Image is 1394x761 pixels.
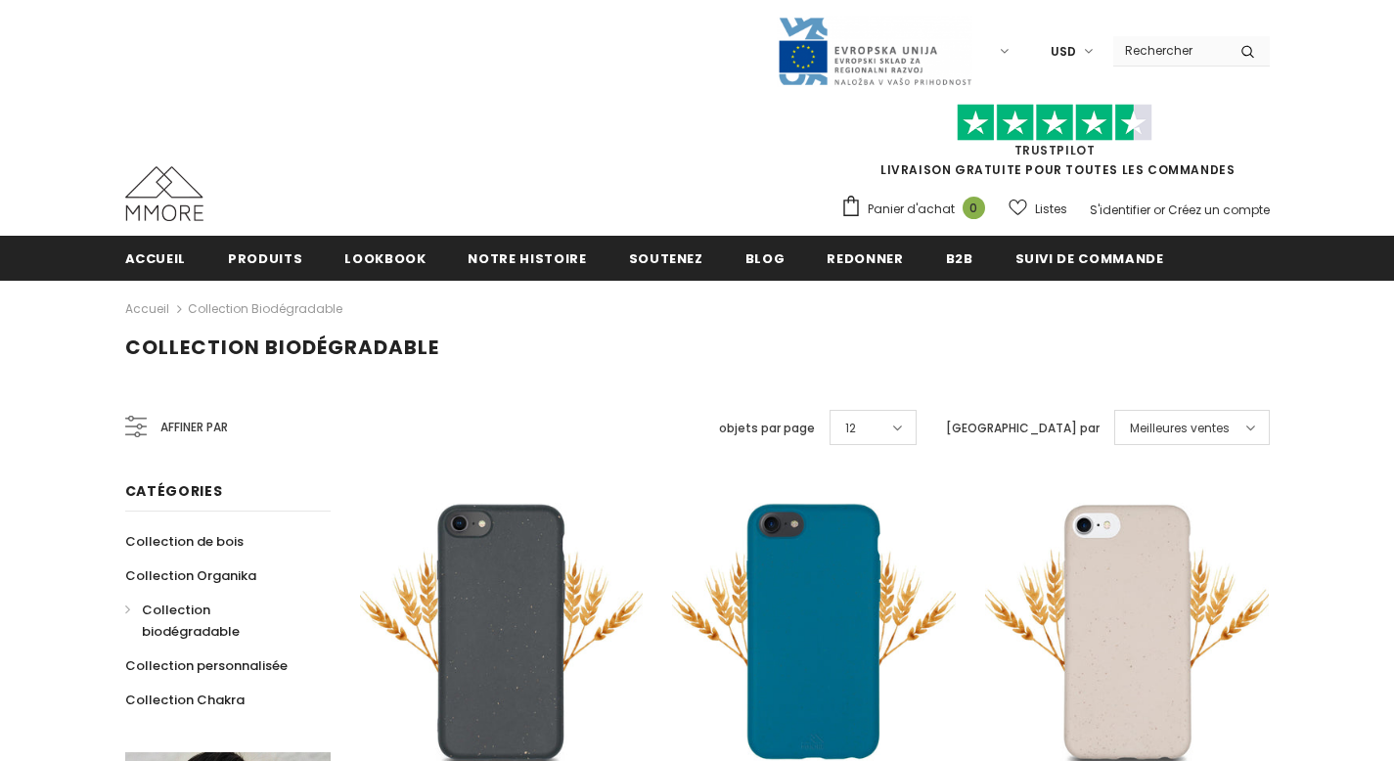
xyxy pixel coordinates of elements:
[1051,42,1076,62] span: USD
[125,593,309,649] a: Collection biodégradable
[868,200,955,219] span: Panier d'achat
[946,249,973,268] span: B2B
[125,524,244,559] a: Collection de bois
[125,559,256,593] a: Collection Organika
[957,104,1152,142] img: Faites confiance aux étoiles pilotes
[827,249,903,268] span: Redonner
[188,300,342,317] a: Collection biodégradable
[125,249,187,268] span: Accueil
[468,249,586,268] span: Notre histoire
[228,249,302,268] span: Produits
[142,601,240,641] span: Collection biodégradable
[125,334,439,361] span: Collection biodégradable
[840,195,995,224] a: Panier d'achat 0
[344,249,426,268] span: Lookbook
[1015,236,1164,280] a: Suivi de commande
[946,236,973,280] a: B2B
[1014,142,1096,158] a: TrustPilot
[125,683,245,717] a: Collection Chakra
[125,481,223,501] span: Catégories
[125,649,288,683] a: Collection personnalisée
[468,236,586,280] a: Notre histoire
[963,197,985,219] span: 0
[228,236,302,280] a: Produits
[1035,200,1067,219] span: Listes
[344,236,426,280] a: Lookbook
[125,166,203,221] img: Cas MMORE
[125,656,288,675] span: Collection personnalisée
[1015,249,1164,268] span: Suivi de commande
[827,236,903,280] a: Redonner
[745,236,786,280] a: Blog
[946,419,1100,438] label: [GEOGRAPHIC_DATA] par
[1153,201,1165,218] span: or
[1130,419,1230,438] span: Meilleures ventes
[1009,192,1067,226] a: Listes
[1090,201,1150,218] a: S'identifier
[777,16,972,87] img: Javni Razpis
[125,236,187,280] a: Accueil
[125,691,245,709] span: Collection Chakra
[745,249,786,268] span: Blog
[125,297,169,321] a: Accueil
[777,42,972,59] a: Javni Razpis
[1113,36,1226,65] input: Search Site
[719,419,815,438] label: objets par page
[125,566,256,585] span: Collection Organika
[840,112,1270,178] span: LIVRAISON GRATUITE POUR TOUTES LES COMMANDES
[629,249,703,268] span: soutenez
[125,532,244,551] span: Collection de bois
[845,419,856,438] span: 12
[160,417,228,438] span: Affiner par
[1168,201,1270,218] a: Créez un compte
[629,236,703,280] a: soutenez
